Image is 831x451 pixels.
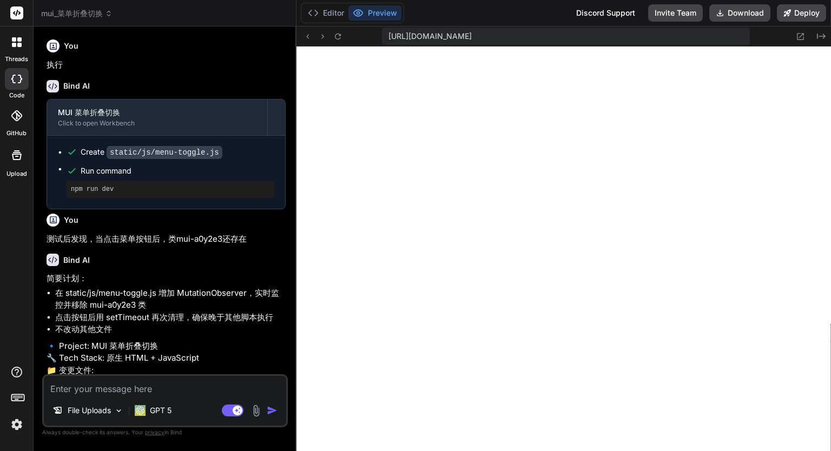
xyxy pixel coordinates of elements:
[296,47,831,451] iframe: Preview
[47,233,286,246] p: 测试后发现，当点击菜单按钮后，类mui-a0y2e3还存在
[114,406,123,415] img: Pick Models
[6,169,27,178] label: Upload
[81,165,274,176] span: Run command
[145,429,164,435] span: privacy
[47,59,286,71] p: 执行
[55,323,286,336] li: 不改动其他文件
[55,287,286,311] li: 在 static/js/menu-toggle.js 增加 MutationObserver，实时监控并移除 mui-a0y2e3 类
[68,405,111,416] p: File Uploads
[250,404,262,417] img: attachment
[388,31,472,42] span: [URL][DOMAIN_NAME]
[41,8,113,19] span: mui_菜单折叠切换
[63,255,90,266] h6: Bind AI
[58,107,256,118] div: MUI 菜单折叠切换
[9,91,24,100] label: code
[777,4,826,22] button: Deploy
[71,185,270,194] pre: npm run dev
[107,146,222,159] code: static/js/menu-toggle.js
[648,4,703,22] button: Invite Team
[8,415,26,434] img: settings
[47,100,267,135] button: MUI 菜单折叠切换Click to open Workbench
[6,129,27,138] label: GitHub
[47,273,286,285] p: 简要计划：
[47,340,286,377] p: 🔹 Project: MUI 菜单折叠切换 🔧 Tech Stack: 原生 HTML + JavaScript 📁 变更文件:
[55,311,286,324] li: 点击按钮后用 setTimeout 再次清理，确保晚于其他脚本执行
[267,405,278,416] img: icon
[150,405,172,416] p: GPT 5
[42,427,288,437] p: Always double-check its answers. Your in Bind
[64,215,78,225] h6: You
[135,405,146,416] img: GPT 5
[81,147,222,158] div: Create
[304,5,348,21] button: Editor
[709,4,770,22] button: Download
[63,81,90,91] h6: Bind AI
[5,55,28,64] label: threads
[64,41,78,51] h6: You
[570,4,642,22] div: Discord Support
[348,5,401,21] button: Preview
[58,119,256,128] div: Click to open Workbench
